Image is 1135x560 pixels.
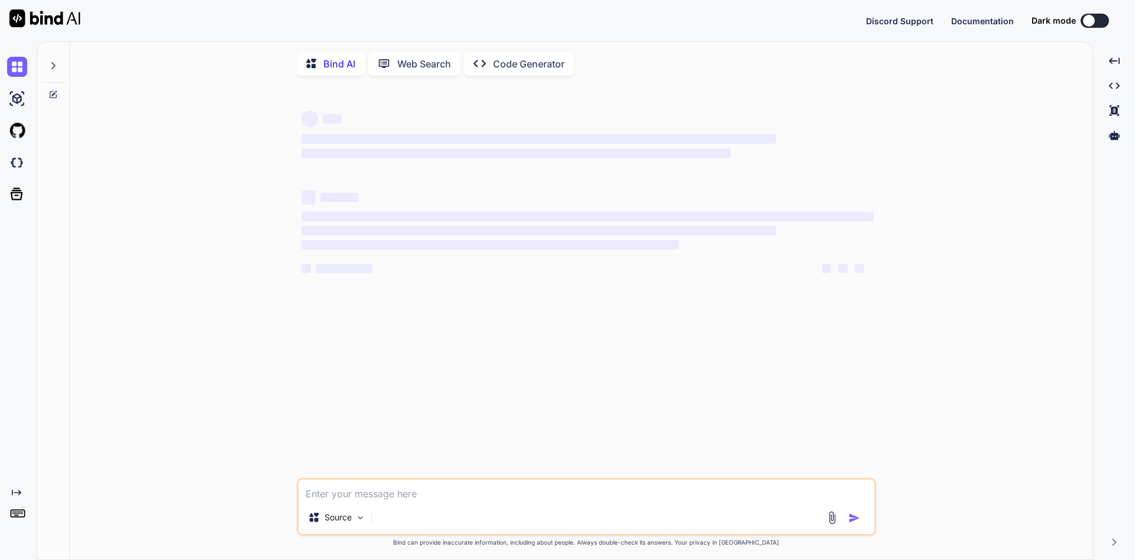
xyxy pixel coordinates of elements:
span: ‌ [301,264,311,273]
span: ‌ [301,212,874,221]
span: ‌ [855,264,864,273]
img: attachment [825,511,839,525]
span: ‌ [301,134,776,144]
span: ‌ [301,190,316,205]
img: githubLight [7,121,27,141]
span: ‌ [822,264,831,273]
img: Pick Models [355,513,365,523]
p: Code Generator [493,57,565,71]
span: Dark mode [1032,15,1076,27]
img: ai-studio [7,89,27,109]
span: ‌ [838,264,848,273]
p: Bind AI [323,57,355,71]
span: ‌ [301,148,731,158]
img: Bind AI [9,9,80,27]
span: ‌ [316,264,372,273]
span: ‌ [301,226,776,235]
p: Web Search [397,57,451,71]
img: chat [7,57,27,77]
span: Documentation [951,16,1014,26]
img: icon [848,512,860,524]
img: darkCloudIdeIcon [7,153,27,173]
p: Bind can provide inaccurate information, including about people. Always double-check its answers.... [297,538,876,547]
span: ‌ [323,114,342,124]
span: Discord Support [866,16,933,26]
span: ‌ [301,240,679,250]
button: Documentation [951,15,1014,27]
span: ‌ [301,111,318,127]
p: Source [325,512,352,523]
span: ‌ [320,193,358,202]
button: Discord Support [866,15,933,27]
